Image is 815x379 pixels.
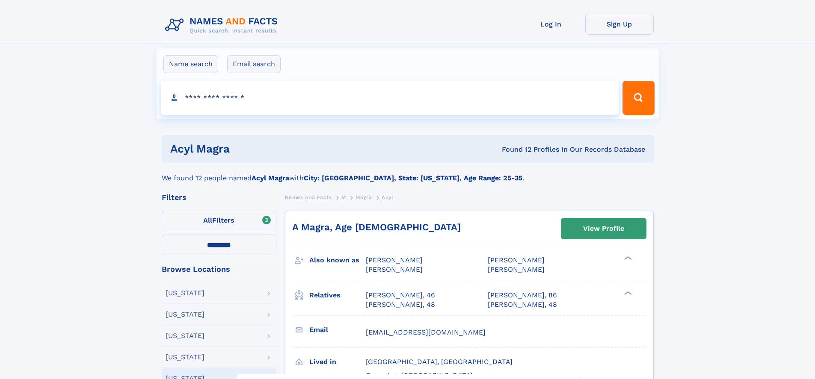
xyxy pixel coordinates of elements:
[382,194,393,200] span: Acyl
[488,265,545,273] span: [PERSON_NAME]
[366,256,423,264] span: [PERSON_NAME]
[488,291,557,300] a: [PERSON_NAME], 86
[341,192,346,203] a: M
[622,290,632,296] div: ❯
[309,355,366,369] h3: Lived in
[166,290,204,297] div: [US_STATE]
[309,323,366,337] h3: Email
[161,81,619,115] input: search input
[517,14,585,35] a: Log In
[622,81,654,115] button: Search Button
[366,145,645,154] div: Found 12 Profiles In Our Records Database
[252,174,289,182] b: Acyl Magra
[166,332,204,339] div: [US_STATE]
[366,328,486,336] span: [EMAIL_ADDRESS][DOMAIN_NAME]
[292,222,461,232] a: A Magra, Age [DEMOGRAPHIC_DATA]
[356,192,372,203] a: Magra
[366,358,513,366] span: [GEOGRAPHIC_DATA], [GEOGRAPHIC_DATA]
[163,55,218,73] label: Name search
[162,211,276,231] label: Filters
[166,311,204,318] div: [US_STATE]
[585,14,654,35] a: Sign Up
[309,288,366,303] h3: Relatives
[366,300,435,309] a: [PERSON_NAME], 48
[622,256,632,261] div: ❯
[162,14,285,37] img: Logo Names and Facts
[203,216,212,224] span: All
[162,265,276,273] div: Browse Locations
[366,291,435,300] a: [PERSON_NAME], 46
[166,354,204,361] div: [US_STATE]
[356,194,372,200] span: Magra
[583,219,624,238] div: View Profile
[341,194,346,200] span: M
[162,194,276,201] div: Filters
[561,218,646,239] a: View Profile
[285,192,332,203] a: Names and Facts
[488,300,557,309] a: [PERSON_NAME], 48
[488,256,545,264] span: [PERSON_NAME]
[366,265,423,273] span: [PERSON_NAME]
[227,55,281,73] label: Email search
[309,253,366,267] h3: Also known as
[304,174,522,182] b: City: [GEOGRAPHIC_DATA], State: [US_STATE], Age Range: 25-35
[162,163,654,183] div: We found 12 people named with .
[170,144,366,154] h1: Acyl Magra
